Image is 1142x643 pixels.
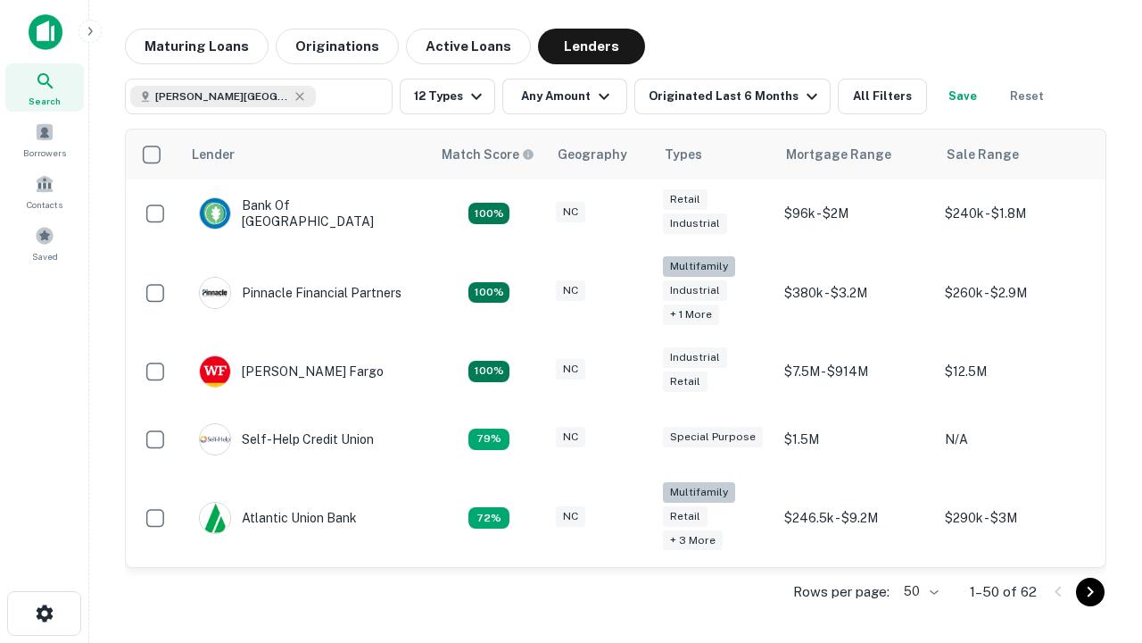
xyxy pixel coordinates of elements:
[793,581,890,603] p: Rows per page:
[468,282,509,304] div: Matching Properties: 25, hasApolloMatch: undefined
[468,361,509,382] div: Matching Properties: 15, hasApolloMatch: undefined
[192,144,235,165] div: Lender
[547,129,654,180] th: Geography
[775,247,936,338] td: $380k - $3.2M
[663,256,735,277] div: Multifamily
[502,79,627,114] button: Any Amount
[663,305,719,325] div: + 1 more
[27,197,62,212] span: Contacts
[936,473,1096,564] td: $290k - $3M
[155,88,289,104] span: [PERSON_NAME][GEOGRAPHIC_DATA], [GEOGRAPHIC_DATA]
[775,129,936,180] th: Mortgage Range
[775,473,936,564] td: $246.5k - $9.2M
[29,14,62,50] img: capitalize-icon.png
[431,129,547,180] th: Capitalize uses an advanced AI algorithm to match your search with the best lender. The match sco...
[1053,500,1142,586] iframe: Chat Widget
[838,79,927,114] button: All Filters
[934,79,991,114] button: Save your search to get updates of matches that match your search criteria.
[775,563,936,630] td: $200k - $3.3M
[406,29,531,64] button: Active Loans
[663,482,735,503] div: Multifamily
[199,197,413,230] div: Bank Of [GEOGRAPHIC_DATA]
[775,180,936,247] td: $96k - $2M
[936,129,1096,180] th: Sale Range
[200,278,230,308] img: picture
[556,506,585,527] div: NC
[936,405,1096,473] td: N/A
[663,280,727,301] div: Industrial
[663,506,708,527] div: Retail
[5,167,84,215] a: Contacts
[538,29,645,64] button: Lenders
[663,347,727,368] div: Industrial
[468,429,509,450] div: Matching Properties: 11, hasApolloMatch: undefined
[936,180,1096,247] td: $240k - $1.8M
[200,503,230,533] img: picture
[5,115,84,163] a: Borrowers
[998,79,1055,114] button: Reset
[442,145,531,164] h6: Match Score
[775,338,936,405] td: $7.5M - $914M
[663,189,708,210] div: Retail
[556,427,585,447] div: NC
[947,144,1019,165] div: Sale Range
[786,144,891,165] div: Mortgage Range
[654,129,775,180] th: Types
[200,424,230,455] img: picture
[663,530,723,551] div: + 3 more
[276,29,399,64] button: Originations
[663,372,708,392] div: Retail
[400,79,495,114] button: 12 Types
[200,356,230,387] img: picture
[199,423,374,455] div: Self-help Credit Union
[5,219,84,267] a: Saved
[897,579,941,605] div: 50
[775,405,936,473] td: $1.5M
[23,146,66,160] span: Borrowers
[556,280,585,301] div: NC
[181,129,431,180] th: Lender
[199,277,401,309] div: Pinnacle Financial Partners
[1076,578,1105,606] button: Go to next page
[442,145,534,164] div: Capitalize uses an advanced AI algorithm to match your search with the best lender. The match sco...
[649,86,823,107] div: Originated Last 6 Months
[199,502,357,534] div: Atlantic Union Bank
[970,581,1037,603] p: 1–50 of 62
[200,198,230,229] img: picture
[558,144,627,165] div: Geography
[665,144,702,165] div: Types
[936,338,1096,405] td: $12.5M
[5,63,84,112] a: Search
[468,203,509,224] div: Matching Properties: 14, hasApolloMatch: undefined
[634,79,831,114] button: Originated Last 6 Months
[556,202,585,222] div: NC
[29,94,61,108] span: Search
[936,247,1096,338] td: $260k - $2.9M
[199,355,384,388] div: [PERSON_NAME] Fargo
[663,427,763,447] div: Special Purpose
[32,249,58,263] span: Saved
[468,507,509,529] div: Matching Properties: 10, hasApolloMatch: undefined
[556,359,585,380] div: NC
[663,213,727,234] div: Industrial
[936,563,1096,630] td: $480k - $3.1M
[125,29,269,64] button: Maturing Loans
